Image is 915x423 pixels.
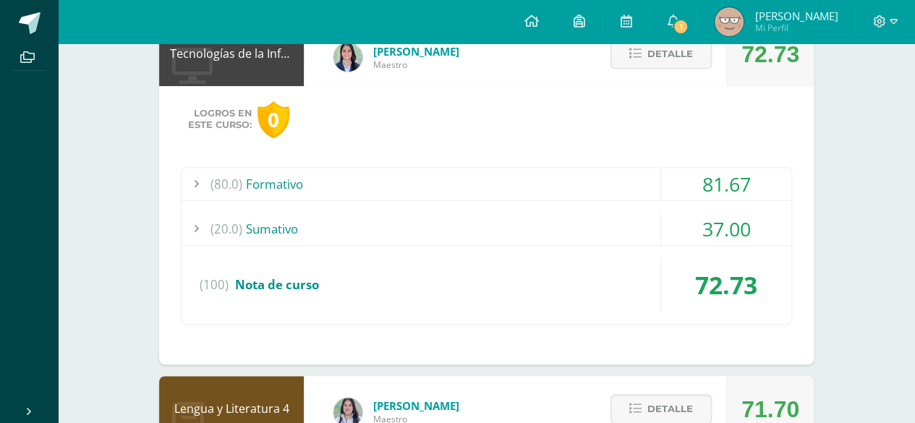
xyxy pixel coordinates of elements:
div: 72.73 [741,22,799,87]
div: Formativo [182,168,791,200]
div: Tecnologías de la Información y la Comunicación 4 [159,21,304,86]
span: [PERSON_NAME] [373,44,459,59]
div: 72.73 [661,257,791,312]
div: 0 [258,101,289,138]
span: (80.0) [210,168,242,200]
span: (20.0) [210,213,242,245]
span: 1 [673,19,689,35]
span: Nota de curso [235,276,319,293]
span: Detalle [647,396,693,422]
div: 81.67 [661,168,791,200]
div: 37.00 [661,213,791,245]
span: Mi Perfil [754,22,838,34]
div: Sumativo [182,213,791,245]
span: Maestro [373,59,459,71]
span: [PERSON_NAME] [754,9,838,23]
span: (100) [200,257,229,312]
button: Detalle [610,39,712,69]
span: [PERSON_NAME] [373,398,459,413]
img: 7489ccb779e23ff9f2c3e89c21f82ed0.png [333,43,362,72]
img: a691934e245c096f0520ca704d26c750.png [715,7,744,36]
span: Logros en este curso: [188,108,252,131]
span: Detalle [647,40,693,67]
